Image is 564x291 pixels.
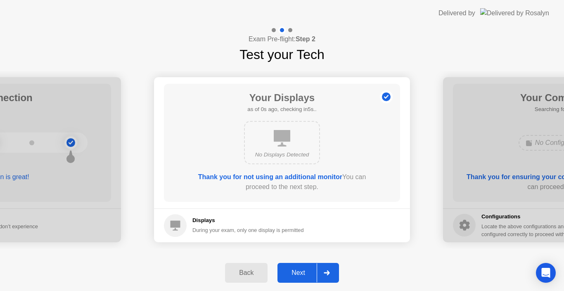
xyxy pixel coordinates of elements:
[187,172,377,192] div: You can proceed to the next step.
[280,269,317,277] div: Next
[192,226,304,234] div: During your exam, only one display is permitted
[438,8,475,18] div: Delivered by
[247,90,316,105] h1: Your Displays
[225,263,268,283] button: Back
[247,105,316,114] h5: as of 0s ago, checking in5s..
[198,173,342,180] b: Thank you for not using an additional monitor
[296,35,315,43] b: Step 2
[227,269,265,277] div: Back
[480,8,549,18] img: Delivered by Rosalyn
[536,263,556,283] div: Open Intercom Messenger
[277,263,339,283] button: Next
[239,45,325,64] h1: Test your Tech
[251,151,313,159] div: No Displays Detected
[249,34,315,44] h4: Exam Pre-flight:
[192,216,304,225] h5: Displays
